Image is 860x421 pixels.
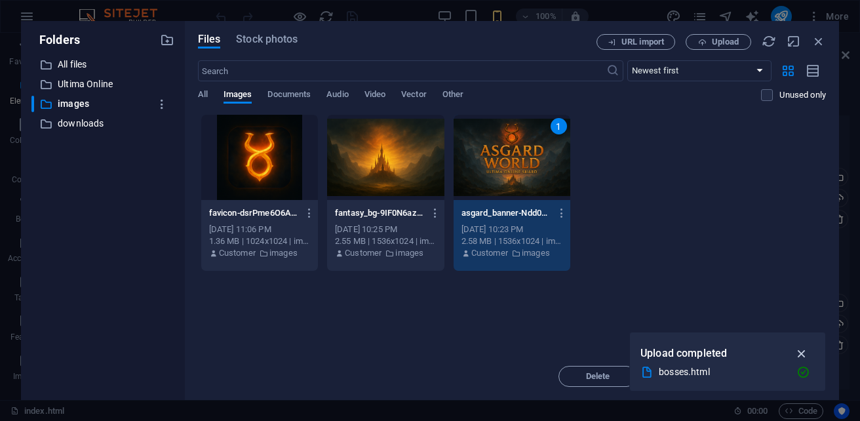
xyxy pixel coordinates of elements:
[160,33,174,47] i: Create new folder
[219,247,256,259] p: Customer
[345,247,381,259] p: Customer
[326,87,348,105] span: Audio
[621,38,664,46] span: URL import
[209,235,310,247] div: 1.36 MB | 1024x1024 | image/png
[787,34,801,49] i: Minimize
[335,207,424,219] p: fantasy_bg-9IF0N6azMk7j3lZAyWVwQw.png
[31,76,174,92] div: Ultima Online
[395,247,423,259] p: images
[551,118,567,134] div: 1
[811,34,826,49] i: Close
[364,87,385,105] span: Video
[58,96,150,111] p: images
[269,247,298,259] p: images
[31,96,174,112] div: ​images
[558,366,637,387] button: Delete
[461,224,562,235] div: [DATE] 10:23 PM
[401,87,427,105] span: Vector
[198,31,221,47] span: Files
[209,224,310,235] div: [DATE] 11:06 PM
[31,115,174,132] div: downloads
[596,34,675,50] button: URL import
[31,96,34,112] div: ​
[31,31,80,49] p: Folders
[267,87,311,105] span: Documents
[659,365,786,380] div: bosses.html
[224,87,252,105] span: Images
[335,235,436,247] div: 2.55 MB | 1536x1024 | image/png
[198,87,208,105] span: All
[198,60,606,81] input: Search
[209,207,298,219] p: favicon-dsrPme6O6AKNROnzlZqUAw.png
[461,207,551,219] p: asgard_banner-Ndd0UAI8okQpm_zV0v4dGw.png
[236,31,298,47] span: Stock photos
[762,34,776,49] i: Reload
[586,372,610,380] span: Delete
[522,247,550,259] p: images
[58,77,150,92] p: Ultima Online
[461,235,562,247] div: 2.58 MB | 1536x1024 | image/png
[779,89,826,101] p: Displays only files that are not in use on the website. Files added during this session can still...
[335,224,436,235] div: [DATE] 10:25 PM
[686,34,751,50] button: Upload
[58,116,150,131] p: downloads
[712,38,739,46] span: Upload
[442,87,463,105] span: Other
[640,345,727,362] p: Upload completed
[58,57,150,72] p: All files
[471,247,508,259] p: Customer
